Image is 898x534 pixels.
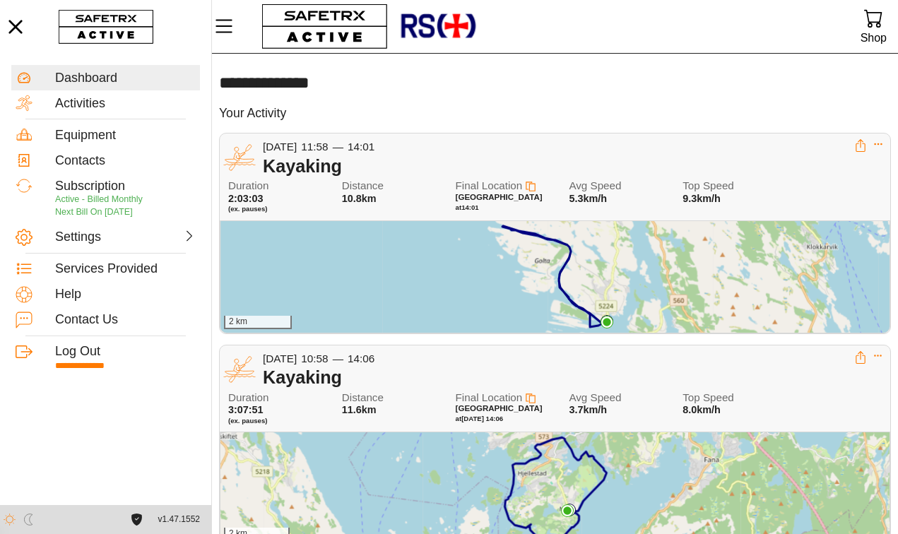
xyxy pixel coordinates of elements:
span: Active - Billed Monthly [55,194,143,204]
img: Activities.svg [16,95,33,112]
span: [DATE] [263,141,297,153]
span: v1.47.1552 [158,512,200,527]
span: [DATE] [263,352,297,364]
img: PathStart.svg [563,504,576,516]
span: Top Speed [683,392,773,404]
span: Avg Speed [569,180,659,192]
div: Activities [55,96,196,112]
img: KAYAKING.svg [223,141,256,174]
span: 2:03:03 [228,193,264,204]
div: Settings [55,230,123,245]
span: Avg Speed [569,392,659,404]
img: ModeLight.svg [4,514,16,526]
span: 8.0km/h [683,404,721,415]
div: Log Out [55,344,196,360]
span: Duration [228,392,319,404]
div: Equipment [55,128,196,143]
button: Expand [873,351,883,361]
span: [GEOGRAPHIC_DATA] [456,193,543,201]
img: PathEnd.svg [561,504,574,517]
span: 10:58 [301,352,328,364]
img: ContactUs.svg [16,311,33,328]
span: Distance [342,180,432,192]
span: Duration [228,180,319,192]
span: (ex. pauses) [228,205,319,213]
div: Contacts [55,153,196,169]
div: Help [55,287,196,302]
span: at 14:01 [456,203,479,211]
span: 10.8km [342,193,377,204]
img: KAYAKING.svg [223,353,256,386]
span: — [333,352,343,364]
span: Final Location [456,391,523,403]
button: Menu [212,11,247,41]
span: [GEOGRAPHIC_DATA] [456,404,543,413]
span: Next Bill On [DATE] [55,207,133,217]
div: Services Provided [55,261,196,277]
button: Expand [873,139,883,149]
img: Equipment.svg [16,126,33,143]
span: 14:06 [348,352,374,364]
img: PathEnd.svg [601,316,613,328]
span: Final Location [456,179,523,191]
span: 14:01 [348,141,374,153]
button: v1.47.1552 [150,508,208,531]
img: RescueLogo.png [399,4,477,49]
div: 2 km [224,316,292,328]
div: Subscription [55,179,196,194]
div: Contact Us [55,312,196,328]
span: Top Speed [683,180,773,192]
img: PathStart.svg [601,315,613,328]
span: 3.7km/h [569,404,607,415]
span: (ex. pauses) [228,417,319,425]
span: at [DATE] 14:06 [456,415,504,422]
span: — [333,141,343,153]
div: Dashboard [55,71,196,86]
div: Kayaking [263,155,854,177]
div: Kayaking [263,367,854,388]
a: License Agreement [127,514,146,526]
span: 9.3km/h [683,193,721,204]
span: Distance [342,392,432,404]
span: 11.6km [342,404,377,415]
span: 5.3km/h [569,193,607,204]
img: ModeDark.svg [23,514,35,526]
h5: Your Activity [219,105,286,121]
img: Subscription.svg [16,177,33,194]
span: 3:07:51 [228,404,264,415]
img: Help.svg [16,286,33,303]
span: 11:58 [301,141,328,153]
div: Shop [861,28,887,47]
